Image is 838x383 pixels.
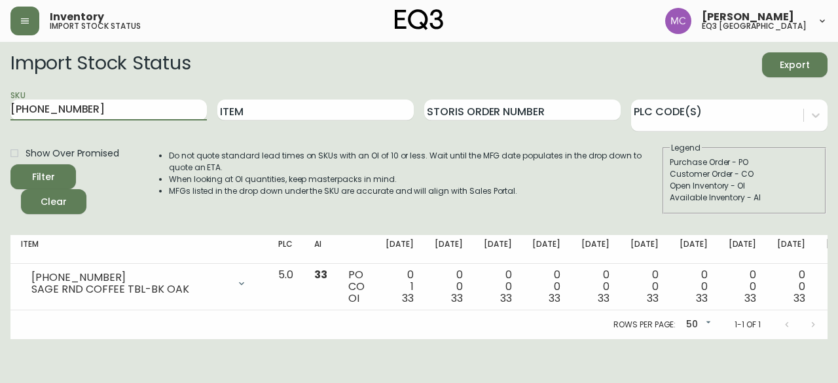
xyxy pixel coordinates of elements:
th: [DATE] [522,235,571,264]
th: [DATE] [424,235,473,264]
span: Clear [31,194,76,210]
div: Open Inventory - OI [670,180,819,192]
th: [DATE] [375,235,424,264]
th: [DATE] [718,235,767,264]
button: Export [762,52,828,77]
span: 33 [696,291,708,306]
button: Clear [21,189,86,214]
th: PLC [268,235,304,264]
div: 0 0 [532,269,560,304]
div: 0 0 [777,269,805,304]
h5: eq3 [GEOGRAPHIC_DATA] [702,22,807,30]
li: Do not quote standard lead times on SKUs with an OI of 10 or less. Wait until the MFG date popula... [169,150,661,173]
th: AI [304,235,338,264]
th: [DATE] [571,235,620,264]
span: 33 [402,291,414,306]
h2: Import Stock Status [10,52,191,77]
th: [DATE] [620,235,669,264]
th: Item [10,235,268,264]
td: 5.0 [268,264,304,310]
h5: import stock status [50,22,141,30]
p: 1-1 of 1 [735,319,761,331]
div: 50 [681,314,714,336]
span: 33 [793,291,805,306]
li: MFGs listed in the drop down under the SKU are accurate and will align with Sales Portal. [169,185,661,197]
span: 33 [451,291,463,306]
span: OI [348,291,359,306]
th: [DATE] [473,235,522,264]
div: Customer Order - CO [670,168,819,180]
span: 33 [598,291,610,306]
img: 6dbdb61c5655a9a555815750a11666cc [665,8,691,34]
div: Filter [32,169,55,185]
span: Inventory [50,12,104,22]
span: Export [773,57,817,73]
div: Available Inventory - AI [670,192,819,204]
div: 0 0 [435,269,463,304]
span: [PERSON_NAME] [702,12,794,22]
th: [DATE] [767,235,816,264]
div: 0 1 [386,269,414,304]
span: 33 [647,291,659,306]
span: 33 [314,267,327,282]
div: 0 0 [680,269,708,304]
span: 33 [549,291,560,306]
div: PO CO [348,269,365,304]
th: [DATE] [669,235,718,264]
div: 0 0 [581,269,610,304]
li: When looking at OI quantities, keep masterpacks in mind. [169,173,661,185]
div: 0 0 [484,269,512,304]
div: [PHONE_NUMBER] [31,272,228,283]
img: logo [395,9,443,30]
span: 33 [500,291,512,306]
p: Rows per page: [613,319,676,331]
span: Show Over Promised [26,147,119,160]
legend: Legend [670,142,702,154]
div: 0 0 [729,269,757,304]
div: SAGE RND COFFEE TBL-BK OAK [31,283,228,295]
div: [PHONE_NUMBER]SAGE RND COFFEE TBL-BK OAK [21,269,257,298]
button: Filter [10,164,76,189]
div: 0 0 [630,269,659,304]
span: 33 [744,291,756,306]
div: Purchase Order - PO [670,156,819,168]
